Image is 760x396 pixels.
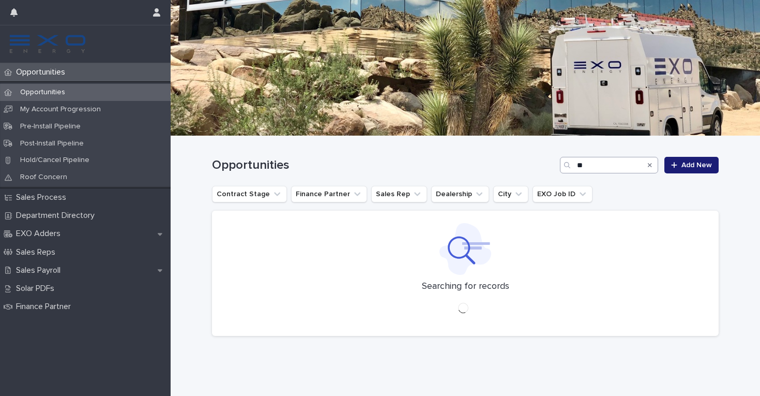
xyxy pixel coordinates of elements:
p: Sales Reps [12,247,64,257]
a: Add New [664,157,719,173]
p: Sales Process [12,193,74,202]
p: Solar PDFs [12,284,63,294]
p: Post-Install Pipeline [12,139,92,148]
p: Opportunities [12,88,73,97]
p: Sales Payroll [12,266,69,275]
span: Add New [681,162,712,169]
p: Pre-Install Pipeline [12,122,89,131]
button: Dealership [431,186,489,202]
p: Searching for records [422,281,509,292]
p: EXO Adders [12,229,69,239]
p: Opportunities [12,67,73,77]
input: Search [560,157,658,173]
button: Finance Partner [291,186,367,202]
p: Hold/Cancel Pipeline [12,156,98,165]
button: EXO Job ID [533,186,592,202]
button: City [493,186,528,202]
button: Contract Stage [212,186,287,202]
p: Finance Partner [12,302,79,312]
h1: Opportunities [212,158,556,173]
p: Roof Concern [12,173,75,182]
img: FKS5r6ZBThi8E5hshIGi [8,34,87,54]
button: Sales Rep [371,186,427,202]
p: My Account Progression [12,105,109,114]
p: Department Directory [12,211,103,221]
